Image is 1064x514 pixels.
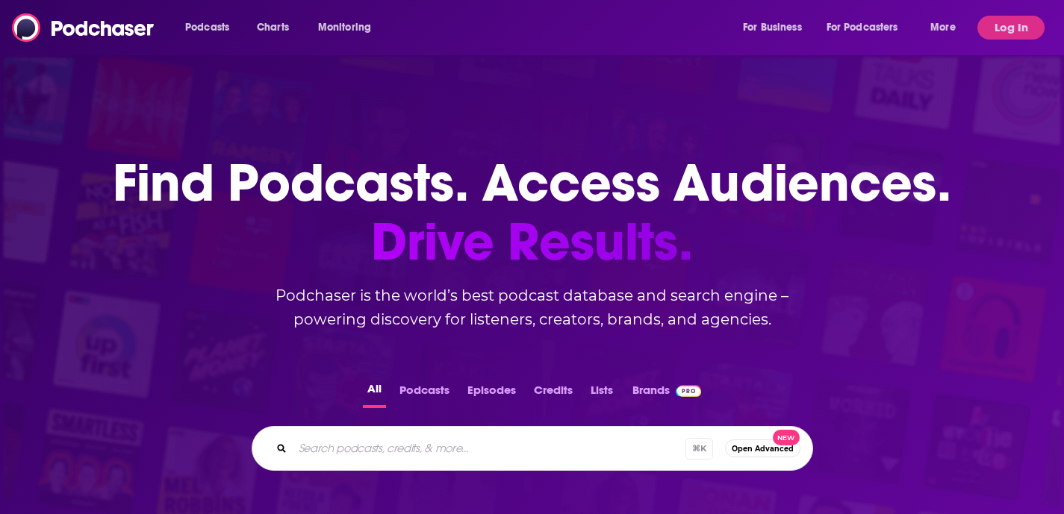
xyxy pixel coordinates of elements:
[318,17,371,38] span: Monitoring
[12,13,155,42] img: Podchaser - Follow, Share and Rate Podcasts
[529,379,577,408] button: Credits
[252,426,813,471] div: Search podcasts, credits, & more...
[185,17,229,38] span: Podcasts
[676,385,702,397] img: Podchaser Pro
[395,379,454,408] button: Podcasts
[632,379,702,408] a: BrandsPodchaser Pro
[586,379,617,408] button: Lists
[773,430,800,445] span: New
[930,17,956,38] span: More
[247,16,298,40] a: Charts
[463,379,520,408] button: Episodes
[234,283,831,331] h2: Podchaser is the world’s best podcast database and search engine – powering discovery for listene...
[113,213,951,272] span: Drive Results.
[113,154,951,272] h1: Find Podcasts. Access Audiences.
[817,16,920,40] button: open menu
[725,439,800,457] button: Open AdvancedNew
[732,445,794,453] span: Open Advanced
[685,438,713,460] span: ⌘ K
[827,17,898,38] span: For Podcasters
[257,17,289,38] span: Charts
[743,17,802,38] span: For Business
[920,16,974,40] button: open menu
[732,16,821,40] button: open menu
[363,379,386,408] button: All
[308,16,391,40] button: open menu
[175,16,249,40] button: open menu
[293,436,685,460] input: Search podcasts, credits, & more...
[977,16,1045,40] button: Log In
